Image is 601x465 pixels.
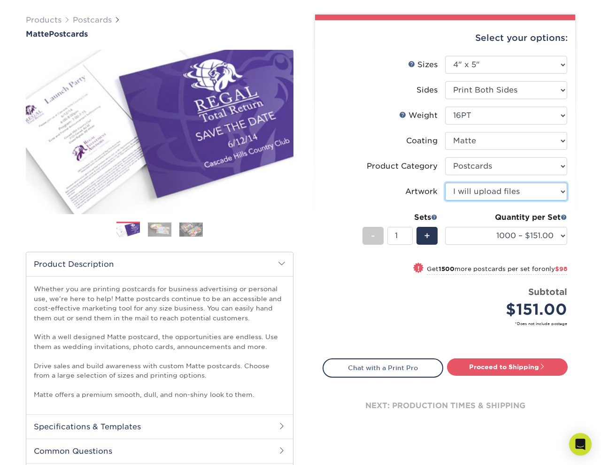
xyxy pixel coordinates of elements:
div: $151.00 [452,298,567,321]
a: Chat with a Print Pro [323,358,443,377]
div: next: production times & shipping [323,378,568,434]
h2: Common Questions [26,439,293,463]
span: - [371,229,375,243]
span: only [541,265,567,272]
div: Sets [362,212,438,223]
a: Products [26,15,62,24]
a: Postcards [73,15,112,24]
img: Postcards 03 [179,222,203,237]
div: Product Category [367,161,438,172]
span: + [424,229,430,243]
div: Coating [406,135,438,147]
div: Sizes [408,59,438,70]
h2: Product Description [26,252,293,276]
div: Weight [399,110,438,121]
img: Matte 01 [26,39,293,225]
span: ! [417,263,420,273]
div: Select your options: [323,20,568,56]
div: Sides [416,85,438,96]
strong: 1500 [439,265,455,272]
img: Postcards 02 [148,222,171,237]
a: MattePostcards [26,30,293,39]
p: Whether you are printing postcards for business advertising or personal use, we’re here to help! ... [34,284,285,399]
strong: Subtotal [528,287,567,297]
small: *Does not include postage [330,321,567,326]
div: Open Intercom Messenger [569,433,592,456]
span: $98 [555,265,567,272]
img: Postcards 01 [116,222,140,239]
span: Matte [26,30,49,39]
h2: Specifications & Templates [26,414,293,439]
div: Quantity per Set [445,212,567,223]
small: Get more postcards per set for [427,265,567,275]
div: Artwork [405,186,438,197]
h1: Postcards [26,30,293,39]
a: Proceed to Shipping [447,358,568,375]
